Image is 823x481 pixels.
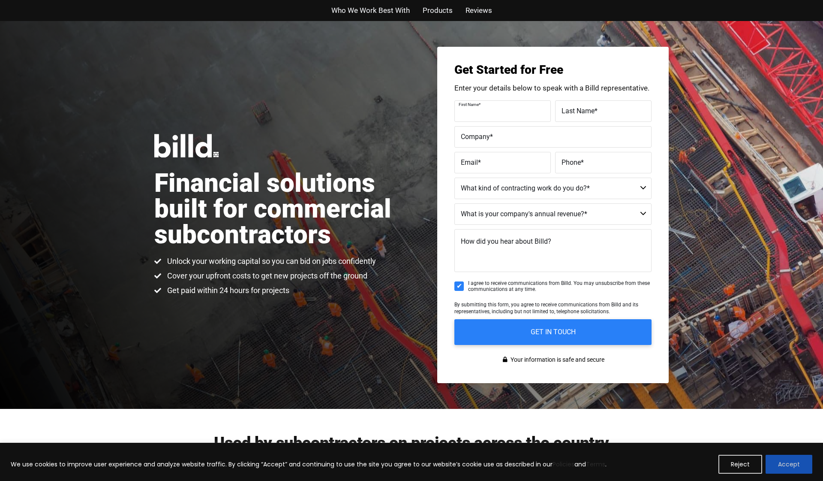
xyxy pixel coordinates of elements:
[454,64,652,76] h3: Get Started for Free
[454,319,652,345] input: GET IN TOUCH
[459,102,479,106] span: First Name
[461,158,478,166] span: Email
[454,281,464,291] input: I agree to receive communications from Billd. You may unsubscribe from these communications at an...
[165,271,367,281] span: Cover your upfront costs to get new projects off the ground
[165,256,376,266] span: Unlock your working capital so you can bid on jobs confidently
[331,4,410,17] a: Who We Work Best With
[154,170,411,248] h1: Financial solutions built for commercial subcontractors
[508,354,604,366] span: Your information is safe and secure
[11,459,607,469] p: We use cookies to improve user experience and analyze website traffic. By clicking “Accept” and c...
[461,132,490,140] span: Company
[423,4,453,17] a: Products
[468,280,652,293] span: I agree to receive communications from Billd. You may unsubscribe from these communications at an...
[553,460,574,469] a: Policies
[718,455,762,474] button: Reject
[454,302,638,315] span: By submitting this form, you agree to receive communications from Billd and its representatives, ...
[562,106,595,115] span: Last Name
[586,460,605,469] a: Terms
[154,435,669,451] h2: Used by subcontractors on projects across the country
[454,85,652,92] p: Enter your details below to speak with a Billd representative.
[466,4,492,17] a: Reviews
[562,158,581,166] span: Phone
[165,285,289,296] span: Get paid within 24 hours for projects
[461,237,551,245] span: How did you hear about Billd?
[766,455,812,474] button: Accept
